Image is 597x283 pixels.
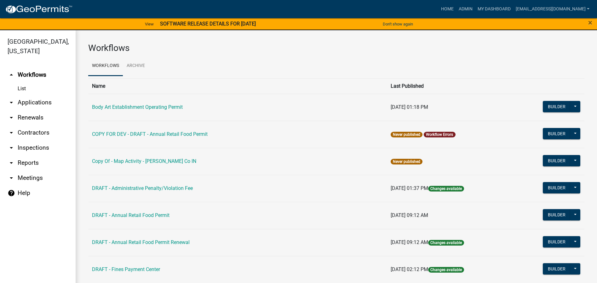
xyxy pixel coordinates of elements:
[391,185,428,191] span: [DATE] 01:37 PM
[543,209,571,220] button: Builder
[387,78,513,94] th: Last Published
[391,212,428,218] span: [DATE] 09:12 AM
[426,132,453,137] a: Workflow Errors
[543,128,571,139] button: Builder
[543,182,571,193] button: Builder
[8,71,15,79] i: arrow_drop_up
[543,101,571,112] button: Builder
[92,212,169,218] a: DRAFT - Annual Retail Food Permit
[92,131,208,137] a: COPY FOR DEV - DRAFT - Annual Retail Food Permit
[8,114,15,121] i: arrow_drop_down
[391,104,428,110] span: [DATE] 01:18 PM
[88,56,123,76] a: Workflows
[8,129,15,136] i: arrow_drop_down
[142,19,156,29] a: View
[543,236,571,247] button: Builder
[428,240,464,246] span: Changes available
[543,263,571,275] button: Builder
[160,21,256,27] strong: SOFTWARE RELEASE DETAILS FOR [DATE]
[123,56,149,76] a: Archive
[380,19,416,29] button: Don't show again
[92,185,193,191] a: DRAFT - Administrative Penalty/Violation Fee
[588,18,592,27] span: ×
[543,155,571,166] button: Builder
[8,159,15,167] i: arrow_drop_down
[8,99,15,106] i: arrow_drop_down
[8,174,15,182] i: arrow_drop_down
[391,266,428,272] span: [DATE] 02:12 PM
[92,239,190,245] a: DRAFT - Annual Retail Food Permit Renewal
[588,19,592,26] button: Close
[88,43,584,53] h3: Workflows
[92,266,160,272] a: DRAFT - Fines Payment Center
[391,239,428,245] span: [DATE] 09:12 AM
[8,189,15,197] i: help
[428,186,464,191] span: Changes available
[92,104,183,110] a: Body Art Establishment Operating Permit
[428,267,464,273] span: Changes available
[8,144,15,152] i: arrow_drop_down
[391,159,422,164] span: Never published
[92,158,196,164] a: Copy Of - Map Activity - [PERSON_NAME] Co IN
[88,78,387,94] th: Name
[439,3,456,15] a: Home
[391,132,422,137] span: Never published
[456,3,475,15] a: Admin
[475,3,513,15] a: My Dashboard
[513,3,592,15] a: [EMAIL_ADDRESS][DOMAIN_NAME]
